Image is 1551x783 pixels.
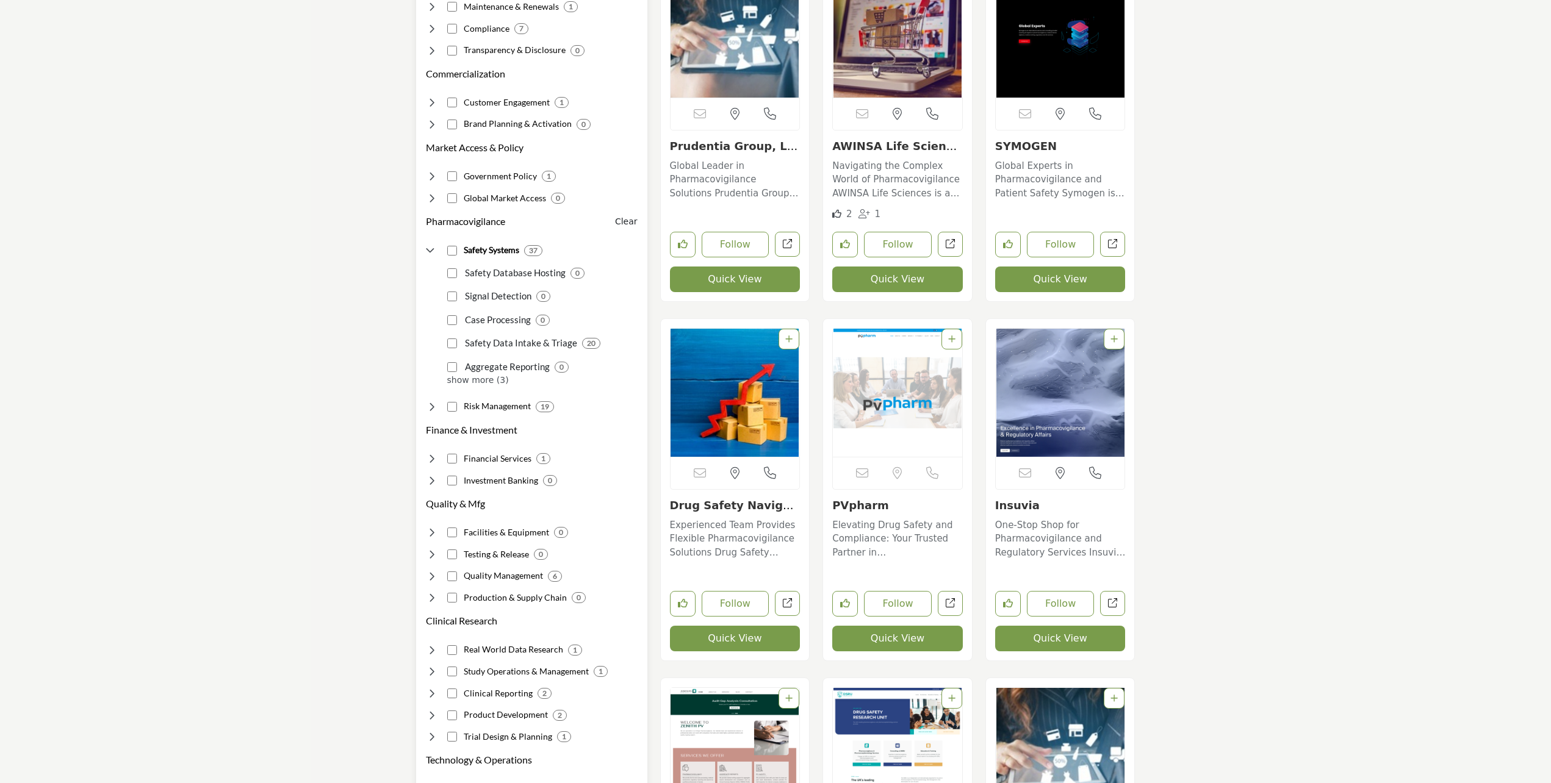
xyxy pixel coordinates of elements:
[464,244,519,256] h4: Safety Systems: Collecting, processing and analyzing safety data.
[447,593,457,602] input: Select Production & Supply Chain checkbox
[670,591,696,617] button: Like listing
[581,120,586,129] b: 0
[615,215,638,228] buton: Clear
[938,232,963,257] a: Open awinsa-life-sciences in new tab
[554,527,568,538] div: 0 Results For Facilities & Equipment
[541,402,549,411] b: 19
[547,172,551,181] b: 1
[832,266,963,292] button: Quick View
[541,454,545,463] b: 1
[464,548,529,560] h4: Testing & Release: Analyzing acceptability of materials, stability and final drug product batches.
[464,170,537,182] h4: Government Policy: Monitoring and influencing drug-related public policy.
[524,245,542,256] div: 37 Results For Safety Systems
[447,120,457,129] input: Select Brand Planning & Activation checkbox
[671,329,800,457] a: Open Listing in new tab
[555,97,569,108] div: 1 Results For Customer Engagement
[858,207,881,221] div: Followers
[832,499,889,512] a: PVpharm
[562,732,566,741] b: 1
[568,645,582,656] div: 1 Results For Real World Data Research
[426,140,524,155] button: Market Access & Policy
[702,232,769,257] button: Follow
[447,338,457,348] input: Select Safety Data Intake & Triage checkbox
[670,266,801,292] button: Quick View
[447,667,457,676] input: Select Study Operations & Management checkbox
[995,515,1126,560] a: One-Stop Shop for Pharmacovigilance and Regulatory Services Insuvia provides end-to-end pharmacov...
[447,476,457,485] input: Select Investment Banking checkbox
[553,572,557,581] b: 6
[702,591,769,617] button: Follow
[670,140,801,153] h3: Prudentia Group, LLC
[447,193,457,203] input: Select Global Market Access checkbox
[426,214,505,229] button: Pharmacovigilance
[548,571,562,582] div: 6 Results For Quality Management
[447,291,457,301] input: Select Signal Detection checkbox
[447,24,457,34] input: Select Compliance checkbox
[575,46,580,55] b: 0
[995,518,1126,560] p: One-Stop Shop for Pharmacovigilance and Regulatory Services Insuvia provides end-to-end pharmacov...
[670,499,796,525] a: Drug Safety Navigato...
[995,232,1021,257] button: Like listing
[572,592,586,603] div: 0 Results For Production & Supply Chain
[671,329,800,457] img: Drug Safety Navigator, LLC
[461,313,531,327] p: Case Processing: Case Processing
[555,362,569,373] div: 0 Results For Aggregate Reporting
[832,140,960,166] a: AWINSA Life Sciences...
[670,626,801,651] button: Quick View
[573,646,577,654] b: 1
[461,360,550,374] p: Aggregate Reporting: Aggregate Reporting
[519,24,524,33] b: 7
[559,528,563,537] b: 0
[461,336,577,350] p: Safety Data Intake & Triage: Intaking and logging safety reports from multiple sources.
[995,499,1126,512] h3: Insuvia
[447,402,457,412] input: Select Risk Management checkbox
[447,362,457,372] input: Select Aggregate Reporting checkbox
[447,710,457,720] input: Select Product Development checkbox
[577,119,591,130] div: 0 Results For Brand Planning & Activation
[1110,693,1118,703] a: Add To List
[570,268,585,279] div: 0 Results For Safety Database Hosting
[464,452,531,465] h4: Financial Services: Enabling enterprise fiscal planning, reporting and controls.
[426,613,497,628] h3: Clinical Research
[447,268,457,278] input: Select Safety Database Hosting checkbox
[599,667,603,676] b: 1
[832,499,963,512] h3: PVpharm
[995,266,1126,292] button: Quick View
[670,232,696,257] button: Like listing
[426,423,517,437] button: Finance & Investment
[447,645,457,655] input: Select Real World Data Research checkbox
[832,140,963,153] h3: AWINSA Life Sciences
[832,591,858,617] button: Like listing
[426,66,505,81] h3: Commercialization
[1100,591,1125,616] a: Open insuvia in new tab
[536,401,554,412] div: 19 Results For Risk Management
[575,269,580,277] b: 0
[864,591,932,617] button: Follow
[464,709,548,721] h4: Product Development: Developing and producing investigational drug formulations.
[1027,232,1095,257] button: Follow
[558,711,562,720] b: 2
[464,44,566,56] h4: Transparency & Disclosure: Transparency & Disclosure
[670,518,801,560] p: Experienced Team Provides Flexible Pharmacovigilance Solutions Drug Safety Navigator offers pharm...
[832,159,963,201] p: Navigating the Complex World of Pharmacovigilance AWINSA Life Sciences is a global leader in phar...
[875,209,881,220] span: 1
[447,571,457,581] input: Select Quality Management checkbox
[560,98,564,107] b: 1
[464,400,531,412] h4: Risk Management: Detecting, evaluating and communicating product risks.
[785,334,793,344] a: Add To List
[464,592,567,604] h4: Production & Supply Chain: Manufacturing, packaging and distributing drug supply.
[995,499,1040,512] a: Insuvia
[541,292,545,301] b: 0
[570,45,585,56] div: 0 Results For Transparency & Disclosure
[426,496,485,511] button: Quality & Mfg
[538,688,552,699] div: 2 Results For Clinical Reporting
[995,140,1126,153] h3: SYMOGEN
[464,474,538,487] h4: Investment Banking: Providing deal structuring and financing advisory services.
[536,291,550,302] div: 0 Results For Signal Detection
[426,753,532,767] button: Technology & Operations
[536,315,550,326] div: 0 Results For Case Processing
[670,140,798,166] a: Prudentia Group, LLC...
